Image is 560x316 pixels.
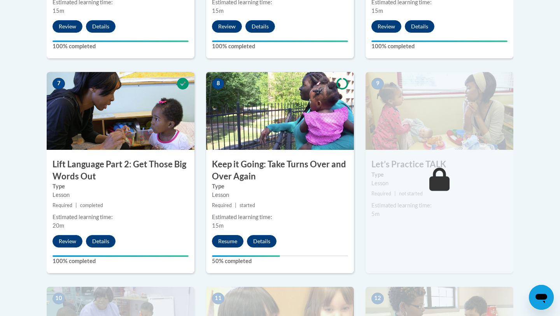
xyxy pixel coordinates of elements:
[212,235,243,248] button: Resume
[245,20,275,33] button: Details
[212,191,348,199] div: Lesson
[52,78,65,90] span: 7
[371,179,507,188] div: Lesson
[52,235,82,248] button: Review
[371,293,384,304] span: 12
[206,158,354,183] h3: Keep it Going: Take Turns Over and Over Again
[371,170,507,179] label: Type
[80,202,103,208] span: completed
[86,20,115,33] button: Details
[366,158,513,170] h3: Let’s Practice TALK
[47,72,194,150] img: Course Image
[235,202,236,208] span: |
[52,182,189,191] label: Type
[52,293,65,304] span: 10
[52,40,189,42] div: Your progress
[212,293,224,304] span: 11
[394,191,396,197] span: |
[212,182,348,191] label: Type
[52,257,189,265] label: 100% completed
[366,72,513,150] img: Course Image
[212,78,224,90] span: 8
[371,42,507,51] label: 100% completed
[212,42,348,51] label: 100% completed
[247,235,276,248] button: Details
[240,202,255,208] span: started
[86,235,115,248] button: Details
[371,201,507,210] div: Estimated learning time:
[212,255,280,257] div: Your progress
[52,255,189,257] div: Your progress
[405,20,434,33] button: Details
[371,7,383,14] span: 15m
[212,202,232,208] span: Required
[371,20,401,33] button: Review
[371,191,391,197] span: Required
[52,202,72,208] span: Required
[212,257,348,265] label: 50% completed
[371,78,384,90] span: 9
[212,213,348,221] div: Estimated learning time:
[371,40,507,42] div: Your progress
[75,202,77,208] span: |
[212,222,224,229] span: 15m
[212,40,348,42] div: Your progress
[206,72,354,150] img: Course Image
[52,191,189,199] div: Lesson
[212,20,242,33] button: Review
[399,191,423,197] span: not started
[52,213,189,221] div: Estimated learning time:
[212,7,224,14] span: 15m
[52,20,82,33] button: Review
[47,158,194,183] h3: Lift Language Part 2: Get Those Big Words Out
[52,222,64,229] span: 20m
[371,211,380,217] span: 5m
[52,42,189,51] label: 100% completed
[529,285,554,310] iframe: Button to launch messaging window
[52,7,64,14] span: 15m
